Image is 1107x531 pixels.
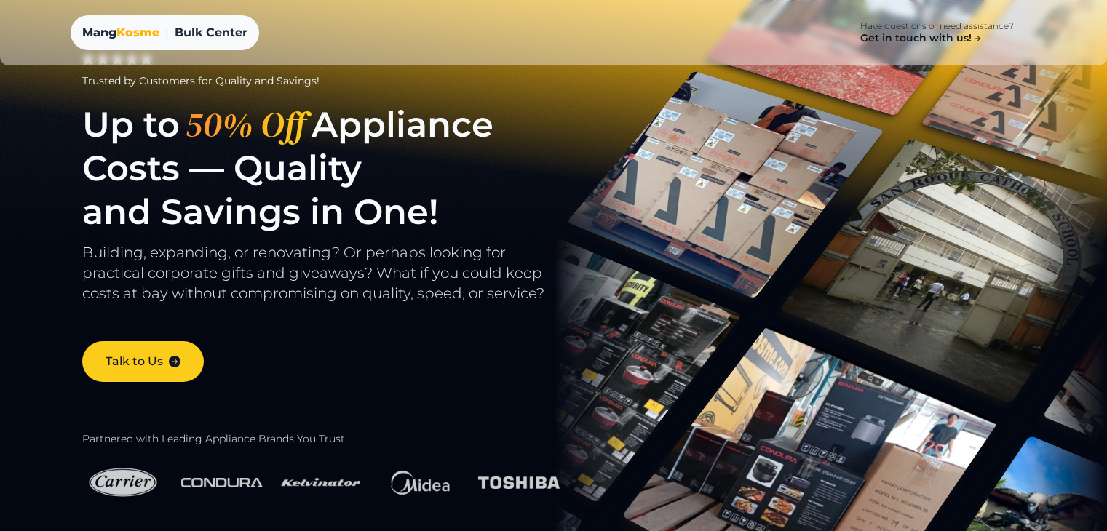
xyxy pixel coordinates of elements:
img: Toshiba Logo [478,468,560,498]
span: 50% Off [180,103,312,146]
p: Have questions or need assistance? [860,20,1014,32]
a: Talk to Us [82,341,204,382]
p: Building, expanding, or renovating? Or perhaps looking for practical corporate gifts and giveaway... [82,242,587,318]
h4: Get in touch with us! [860,32,983,45]
img: Midea Logo [379,457,461,508]
span: Bulk Center [175,24,247,41]
a: MangKosme [82,24,159,41]
span: Kosme [116,25,159,39]
img: Carrier Logo [82,458,164,508]
div: Mang [82,24,159,41]
h2: Partnered with Leading Appliance Brands You Trust [82,433,587,446]
div: Trusted by Customers for Quality and Savings! [82,73,587,88]
img: Kelvinator Logo [280,458,362,508]
span: | [165,24,169,41]
h1: Up to Appliance Costs — Quality and Savings in One! [82,103,587,233]
a: Have questions or need assistance? Get in touch with us! [837,12,1037,54]
img: Condura Logo [181,469,263,495]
